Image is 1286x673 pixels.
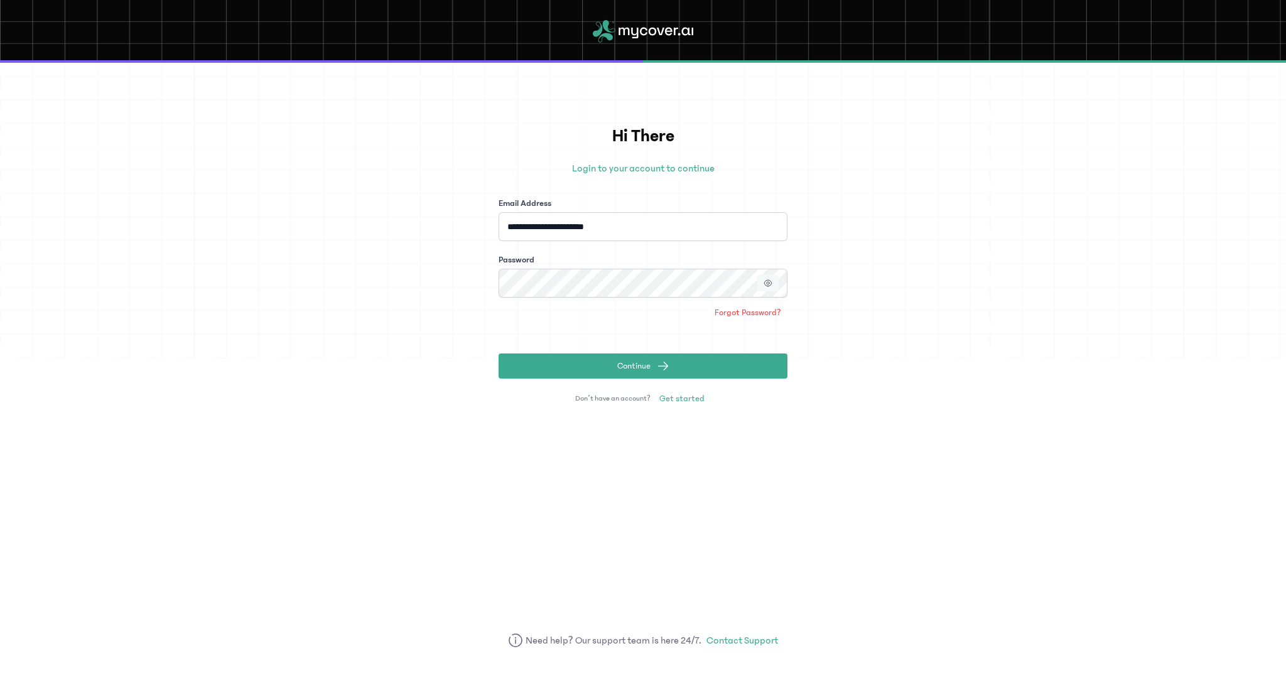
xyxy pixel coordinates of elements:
[708,303,787,323] a: Forgot Password?
[499,161,787,176] p: Login to your account to continue
[715,306,781,319] span: Forgot Password?
[499,197,551,210] label: Email Address
[499,123,787,149] h1: Hi There
[706,633,778,648] a: Contact Support
[659,392,705,405] span: Get started
[499,353,787,379] button: Continue
[575,394,651,404] span: Don’t have an account?
[617,360,651,372] span: Continue
[499,254,534,266] label: Password
[653,389,711,409] a: Get started
[526,633,702,648] span: Need help? Our support team is here 24/7.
